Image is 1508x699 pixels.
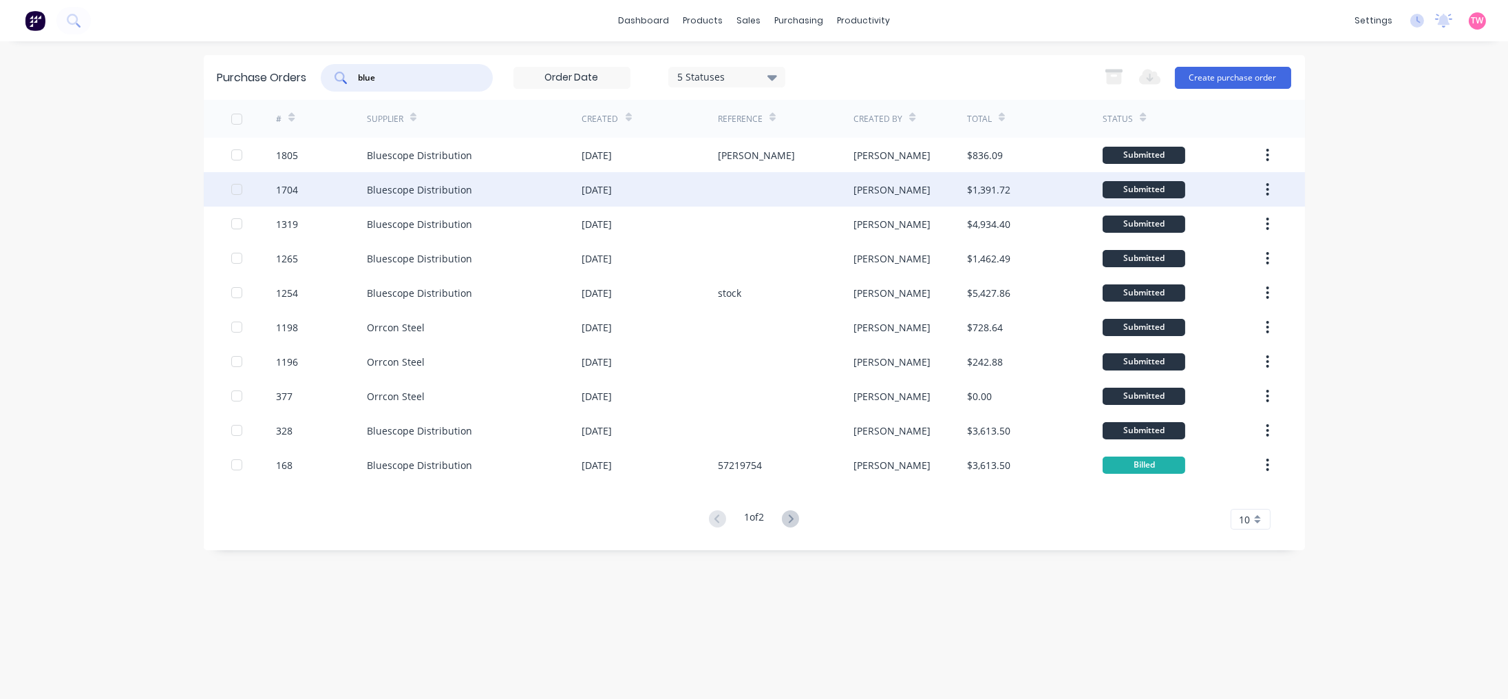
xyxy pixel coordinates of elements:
div: stock [718,286,741,300]
div: [PERSON_NAME] [853,320,931,335]
img: Factory [25,10,45,31]
div: Submitted [1103,319,1185,336]
div: [PERSON_NAME] [718,148,795,163]
div: 377 [276,389,293,404]
div: $0.00 [967,389,992,404]
div: [PERSON_NAME] [853,182,931,197]
div: $1,462.49 [967,251,1010,266]
div: sales [730,10,767,31]
div: [DATE] [582,355,613,369]
div: [PERSON_NAME] [853,458,931,472]
div: Bluescope Distribution [367,182,472,197]
div: $3,613.50 [967,424,1010,438]
div: Status [1103,113,1133,125]
div: Bluescope Distribution [367,217,472,231]
div: Submitted [1103,388,1185,405]
div: 1 of 2 [744,510,764,530]
div: Bluescope Distribution [367,458,472,472]
div: productivity [830,10,897,31]
div: 328 [276,424,293,438]
div: [DATE] [582,286,613,300]
div: Billed [1103,457,1185,474]
div: Purchase Orders [217,70,307,86]
div: 1265 [276,251,298,266]
div: [PERSON_NAME] [853,286,931,300]
div: Reference [718,113,763,125]
div: Submitted [1103,250,1185,267]
div: 1704 [276,182,298,197]
div: $3,613.50 [967,458,1010,472]
div: Orrcon Steel [367,389,425,404]
div: Created By [853,113,902,125]
div: [DATE] [582,251,613,266]
input: Search purchase orders... [357,71,471,85]
div: 1805 [276,148,298,163]
div: [DATE] [582,148,613,163]
input: Order Date [514,67,630,88]
div: [PERSON_NAME] [853,148,931,163]
div: Bluescope Distribution [367,286,472,300]
div: Orrcon Steel [367,355,425,369]
div: [PERSON_NAME] [853,389,931,404]
div: 1198 [276,320,298,335]
div: Submitted [1103,181,1185,198]
div: [PERSON_NAME] [853,251,931,266]
div: purchasing [767,10,830,31]
div: $1,391.72 [967,182,1010,197]
div: Bluescope Distribution [367,148,472,163]
div: $4,934.40 [967,217,1010,231]
div: Orrcon Steel [367,320,425,335]
div: [DATE] [582,217,613,231]
div: 1254 [276,286,298,300]
div: [PERSON_NAME] [853,424,931,438]
div: [DATE] [582,182,613,197]
div: Submitted [1103,284,1185,302]
div: Bluescope Distribution [367,424,472,438]
div: Submitted [1103,422,1185,439]
div: # [276,113,282,125]
a: dashboard [611,10,676,31]
div: products [676,10,730,31]
div: [DATE] [582,424,613,438]
div: [PERSON_NAME] [853,217,931,231]
div: Submitted [1103,216,1185,233]
div: $836.09 [967,148,1003,163]
div: $242.88 [967,355,1003,369]
div: [DATE] [582,458,613,472]
div: Submitted [1103,353,1185,371]
div: [PERSON_NAME] [853,355,931,369]
div: Bluescope Distribution [367,251,472,266]
div: $728.64 [967,320,1003,335]
div: 1196 [276,355,298,369]
div: Total [967,113,992,125]
span: TW [1472,14,1484,27]
div: Submitted [1103,147,1185,164]
div: $5,427.86 [967,286,1010,300]
div: 168 [276,458,293,472]
div: 1319 [276,217,298,231]
div: Created [582,113,619,125]
div: 57219754 [718,458,762,472]
div: 5 Statuses [677,70,776,84]
button: Create purchase order [1175,67,1291,89]
div: settings [1348,10,1399,31]
div: [DATE] [582,320,613,335]
span: 10 [1240,512,1251,527]
div: Supplier [367,113,403,125]
div: [DATE] [582,389,613,404]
